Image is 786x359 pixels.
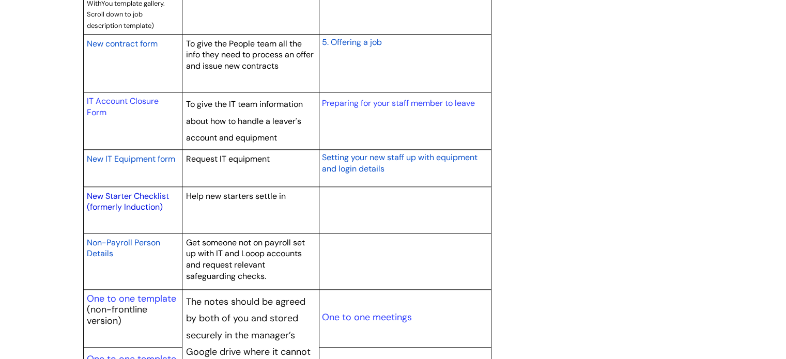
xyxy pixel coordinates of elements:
[87,191,169,213] a: New Starter Checklist (formerly Induction)
[321,36,381,48] a: 5. Offering a job
[87,152,175,165] a: New IT Equipment form
[186,38,314,71] span: To give the People team all the info they need to process an offer and issue new contracts
[186,153,270,164] span: Request IT equipment
[321,151,477,175] a: Setting your new staff up with equipment and login details
[87,292,176,305] a: One to one template
[186,99,303,143] span: To give the IT team information about how to handle a leaver's account and equipment
[87,236,160,260] a: Non-Payroll Person Details
[87,37,158,50] a: New contract form
[87,38,158,49] span: New contract form
[321,37,381,48] span: 5. Offering a job
[186,237,305,282] span: Get someone not on payroll set up with IT and Looop accounts and request relevant safeguarding ch...
[186,191,286,201] span: Help new starters settle in
[321,98,474,108] a: Preparing for your staff member to leave
[87,304,179,326] p: (non-frontline version)
[87,237,160,259] span: Non-Payroll Person Details
[87,153,175,164] span: New IT Equipment form
[87,96,159,118] a: IT Account Closure Form
[321,311,411,323] a: One to one meetings
[321,152,477,174] span: Setting your new staff up with equipment and login details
